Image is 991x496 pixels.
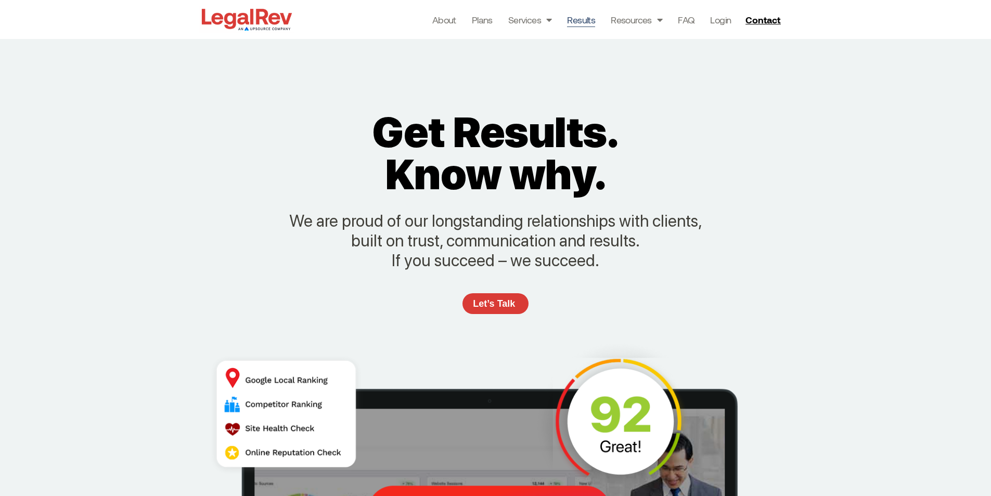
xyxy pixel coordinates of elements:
p: We are proud of our longstanding relationships with clients, built on trust, communication and re... [288,211,704,270]
span: Contact [745,15,780,24]
a: Services [508,12,552,27]
a: About [432,12,456,27]
nav: Menu [432,12,731,27]
a: Resources [611,12,662,27]
a: Login [710,12,731,27]
a: Plans [472,12,493,27]
a: Contact [741,11,787,28]
a: Results [567,12,595,27]
a: FAQ [678,12,694,27]
a: Let’s Talk [462,293,528,314]
h2: Get Results. Know why. [346,111,646,195]
span: Let’s Talk [473,299,515,308]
